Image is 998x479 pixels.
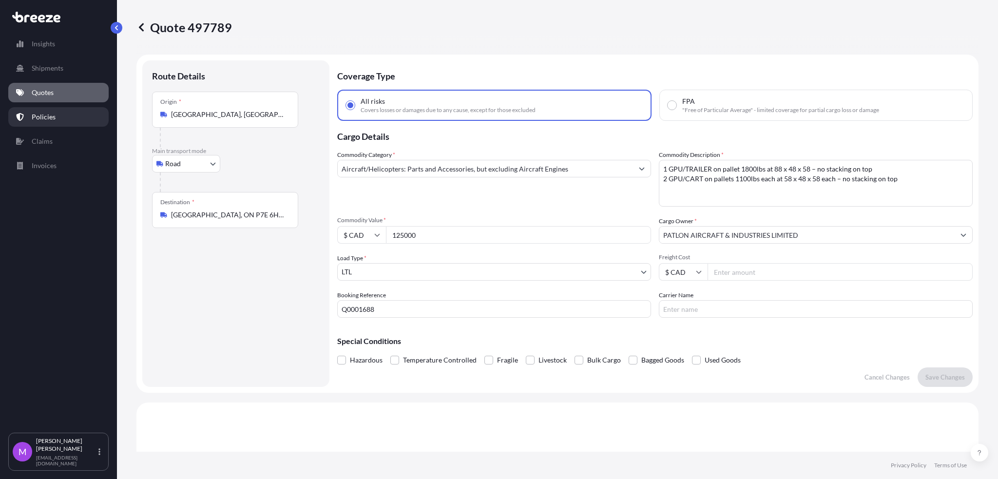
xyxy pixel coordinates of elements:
span: Bulk Cargo [587,353,621,367]
p: Cancel Changes [864,372,910,382]
p: Policies [32,112,56,122]
label: Commodity Category [337,150,395,160]
p: Invoices [32,161,57,171]
input: Destination [171,210,286,220]
a: Shipments [8,58,109,78]
p: Quotes [32,88,54,97]
button: Save Changes [918,367,973,387]
span: "Free of Particular Average" - limited coverage for partial cargo loss or damage [682,106,879,114]
button: LTL [337,263,651,281]
p: Coverage Type [337,60,973,90]
p: Save Changes [925,372,965,382]
p: Special Conditions [337,337,973,345]
a: Quotes [8,83,109,102]
input: Your internal reference [337,300,651,318]
span: Used Goods [705,353,741,367]
span: Load Type [337,253,366,263]
input: Enter amount [708,263,973,281]
label: Commodity Description [659,150,724,160]
div: Destination [160,198,194,206]
span: M [19,447,27,457]
span: Fragile [497,353,518,367]
input: Select a commodity type [338,160,633,177]
span: Road [165,159,181,169]
p: Route Details [152,70,205,82]
span: Commodity Value [337,216,651,224]
p: [EMAIL_ADDRESS][DOMAIN_NAME] [36,455,96,466]
p: Quote 497789 [136,19,232,35]
input: All risksCovers losses or damages due to any cause, except for those excluded [346,101,355,110]
a: Policies [8,107,109,127]
a: Privacy Policy [891,461,926,469]
span: All risks [361,96,385,106]
label: Booking Reference [337,290,386,300]
p: Claims [32,136,53,146]
span: Bagged Goods [641,353,684,367]
a: Terms of Use [934,461,967,469]
span: Livestock [538,353,567,367]
a: Claims [8,132,109,151]
button: Show suggestions [955,226,972,244]
textarea: 1 GPU/TRAILER on pallet 1800lbs at 88 x 48 x 58 – no stacking on top 2 GPU/CART on pallets 1100lb... [659,160,973,207]
p: Main transport mode [152,147,320,155]
span: Freight Cost [659,253,973,261]
input: Enter name [659,300,973,318]
p: Cargo Details [337,121,973,150]
label: Carrier Name [659,290,693,300]
input: Full name [659,226,955,244]
div: Origin [160,98,181,106]
input: FPA"Free of Particular Average" - limited coverage for partial cargo loss or damage [668,101,676,110]
p: [PERSON_NAME] [PERSON_NAME] [36,437,96,453]
button: Cancel Changes [857,367,918,387]
span: Covers losses or damages due to any cause, except for those excluded [361,106,536,114]
span: Hazardous [350,353,383,367]
input: Origin [171,110,286,119]
label: Cargo Owner [659,216,697,226]
p: Insights [32,39,55,49]
a: Insights [8,34,109,54]
a: Invoices [8,156,109,175]
button: Show suggestions [633,160,651,177]
button: Select transport [152,155,220,172]
p: Shipments [32,63,63,73]
span: Temperature Controlled [403,353,477,367]
span: FPA [682,96,695,106]
input: Type amount [386,226,651,244]
span: LTL [342,267,352,277]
